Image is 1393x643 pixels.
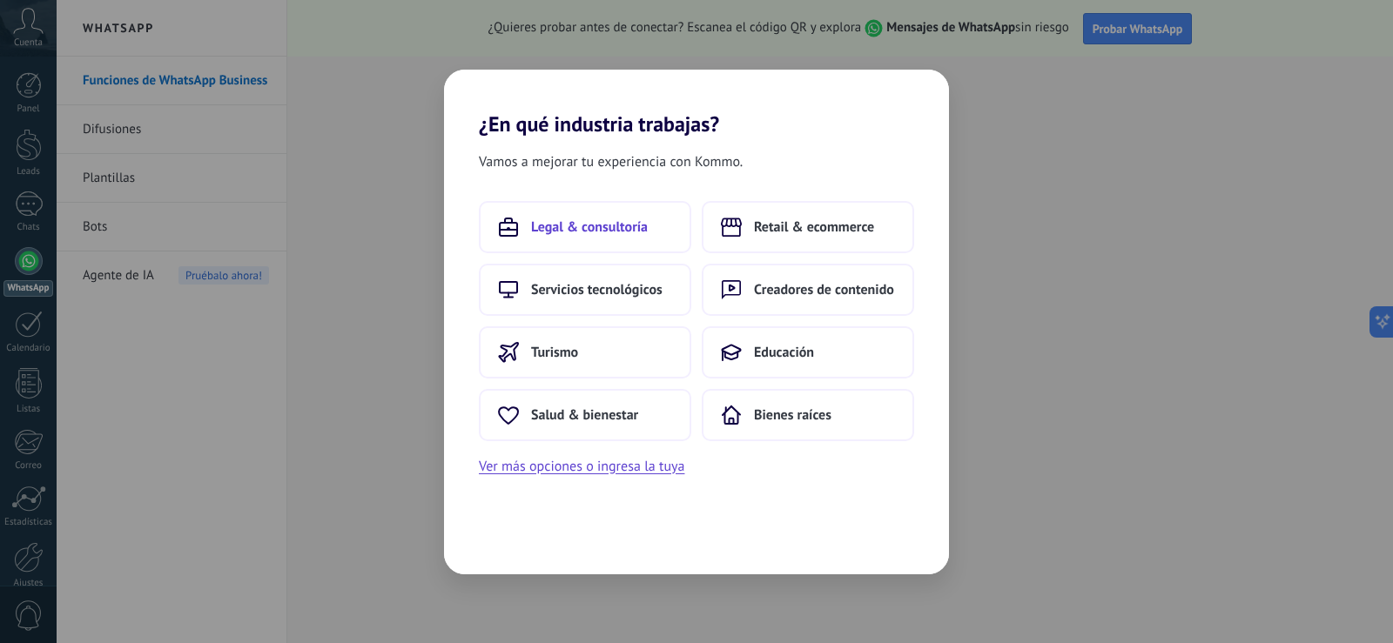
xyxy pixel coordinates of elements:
[754,406,831,424] span: Bienes raíces
[479,326,691,378] button: Turismo
[479,455,684,478] button: Ver más opciones o ingresa la tuya
[531,344,578,361] span: Turismo
[702,264,914,316] button: Creadores de contenido
[702,326,914,378] button: Educación
[479,389,691,441] button: Salud & bienestar
[702,201,914,253] button: Retail & ecommerce
[754,281,894,298] span: Creadores de contenido
[754,344,814,361] span: Educación
[444,70,949,137] h2: ¿En qué industria trabajas?
[479,201,691,253] button: Legal & consultoría
[531,406,638,424] span: Salud & bienestar
[754,218,874,236] span: Retail & ecommerce
[479,151,743,173] span: Vamos a mejorar tu experiencia con Kommo.
[531,218,648,236] span: Legal & consultoría
[479,264,691,316] button: Servicios tecnológicos
[531,281,663,298] span: Servicios tecnológicos
[702,389,914,441] button: Bienes raíces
